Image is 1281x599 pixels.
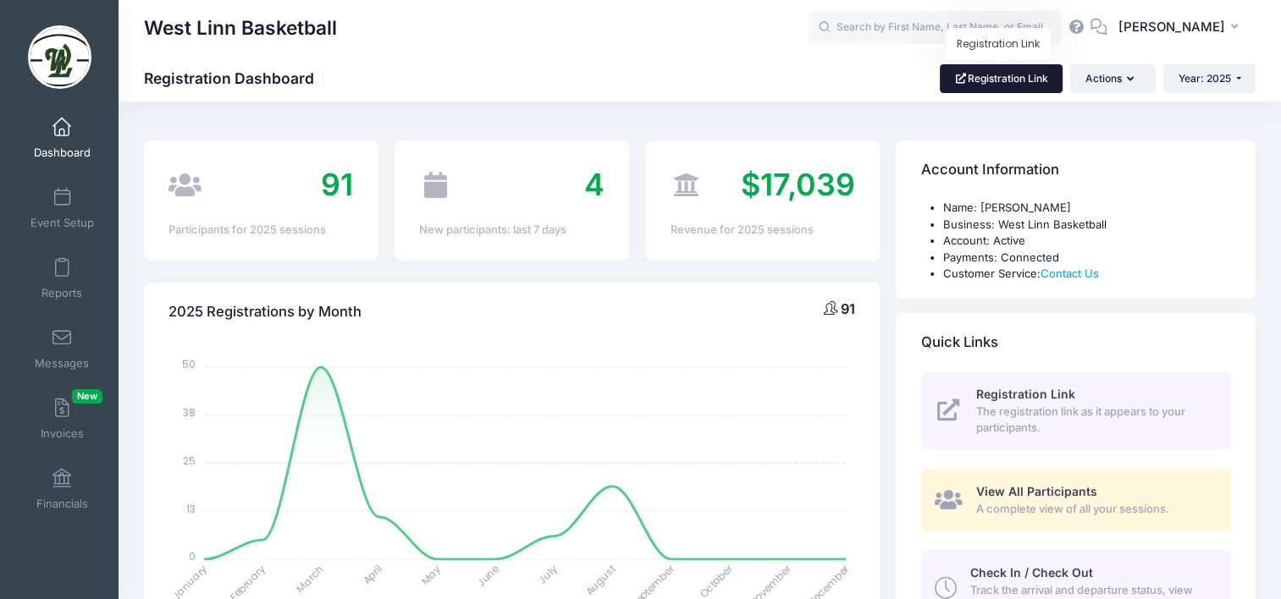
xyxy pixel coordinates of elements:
tspan: 25 [183,453,196,467]
a: Financials [22,459,102,519]
li: Payments: Connected [943,250,1231,267]
span: Registration Link [976,387,1075,401]
button: [PERSON_NAME] [1107,8,1256,47]
tspan: July [535,562,560,587]
div: Revenue for 2025 sessions [670,222,854,239]
tspan: 0 [189,549,196,563]
tspan: June [474,561,502,589]
tspan: 38 [183,405,196,420]
span: Invoices [41,426,84,441]
span: [PERSON_NAME] [1118,18,1225,36]
span: View All Participants [976,484,1097,498]
input: Search by First Name, Last Name, or Email... [808,11,1062,45]
a: Registration Link The registration link as it appears to your participants. [921,372,1231,450]
li: Account: Active [943,233,1231,250]
span: Reports [41,286,82,300]
button: Actions [1070,64,1155,93]
tspan: 13 [186,501,196,515]
tspan: 50 [182,357,196,371]
a: Contact Us [1041,267,1099,280]
div: New participants: last 7 days [419,222,604,239]
span: 91 [321,166,353,203]
span: 4 [583,166,604,203]
div: Registration Link [946,28,1051,60]
div: Participants for 2025 sessions [168,222,353,239]
a: Dashboard [22,108,102,168]
span: Dashboard [34,146,91,160]
h1: Registration Dashboard [144,69,329,87]
a: InvoicesNew [22,389,102,448]
span: Year: 2025 [1179,72,1231,85]
a: Event Setup [22,179,102,238]
li: Customer Service: [943,266,1231,283]
a: Messages [22,319,102,378]
a: Reports [22,249,102,308]
span: $17,039 [741,166,855,203]
li: Name: [PERSON_NAME] [943,200,1231,217]
tspan: August [583,562,619,598]
tspan: March [293,561,327,595]
span: Check In / Check Out [970,565,1093,580]
button: Year: 2025 [1163,64,1256,93]
h1: West Linn Basketball [144,8,337,47]
span: The registration link as it appears to your participants. [976,404,1212,437]
h4: Quick Links [921,318,998,366]
span: New [72,389,102,404]
a: Registration Link [940,64,1063,93]
span: A complete view of all your sessions. [976,501,1212,518]
tspan: May [418,562,444,587]
span: Event Setup [30,216,94,230]
span: 91 [841,300,855,317]
li: Business: West Linn Basketball [943,217,1231,234]
h4: Account Information [921,146,1059,195]
span: Financials [36,497,88,511]
h4: 2025 Registrations by Month [168,288,362,336]
span: Messages [35,356,89,371]
tspan: April [360,561,385,586]
img: West Linn Basketball [28,25,91,89]
a: View All Participants A complete view of all your sessions. [921,470,1231,531]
